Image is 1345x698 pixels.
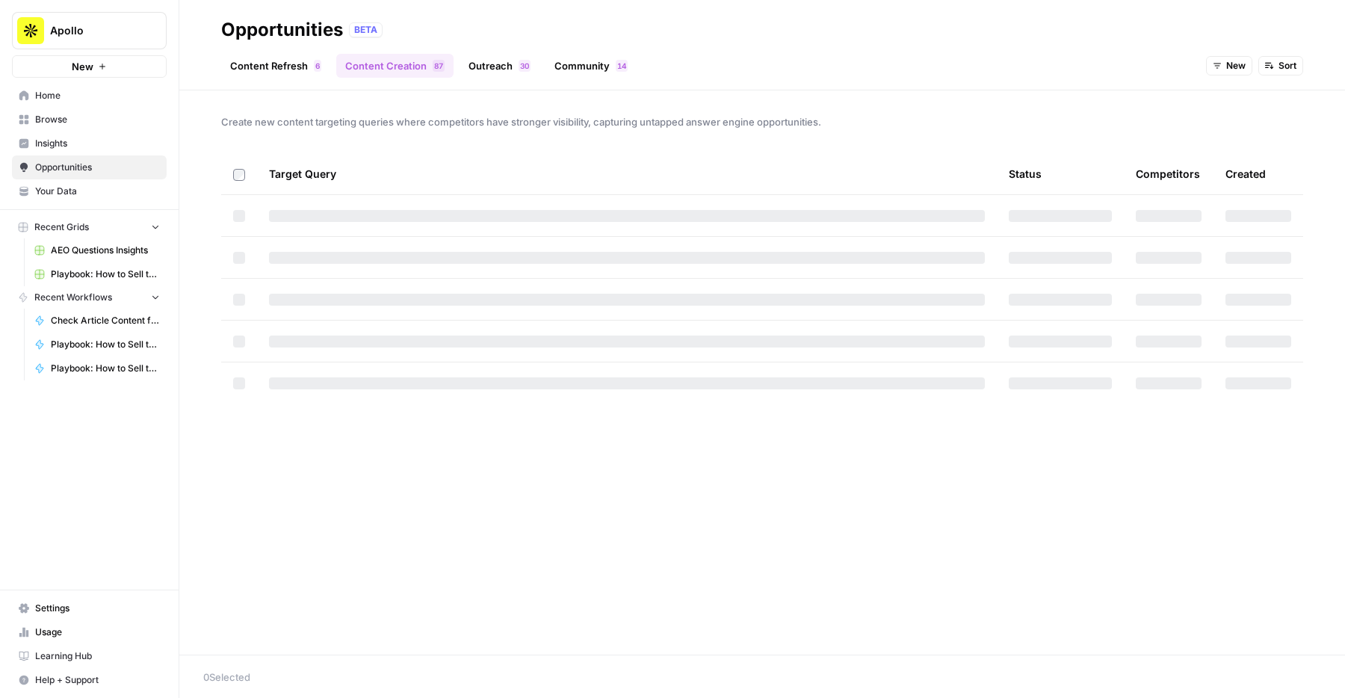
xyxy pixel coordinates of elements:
[336,54,454,78] a: Content Creation87
[1206,56,1252,75] button: New
[12,108,167,132] a: Browse
[17,17,44,44] img: Apollo Logo
[12,155,167,179] a: Opportunities
[12,179,167,203] a: Your Data
[50,23,140,38] span: Apollo
[28,333,167,356] a: Playbook: How to Sell to "X" Roles
[28,262,167,286] a: Playbook: How to Sell to "X" Leads Grid
[349,22,383,37] div: BETA
[28,309,167,333] a: Check Article Content for Refresh
[314,60,321,72] div: 6
[51,314,160,327] span: Check Article Content for Refresh
[1136,153,1200,194] div: Competitors
[221,18,343,42] div: Opportunities
[434,60,439,72] span: 8
[51,338,160,351] span: Playbook: How to Sell to "X" Roles
[12,216,167,238] button: Recent Grids
[28,356,167,380] a: Playbook: How to Sell to "X" Leads
[12,620,167,644] a: Usage
[439,60,443,72] span: 7
[34,220,89,234] span: Recent Grids
[203,670,1321,685] div: 0 Selected
[35,137,160,150] span: Insights
[12,286,167,309] button: Recent Workflows
[72,59,93,74] span: New
[51,268,160,281] span: Playbook: How to Sell to "X" Leads Grid
[525,60,529,72] span: 0
[28,238,167,262] a: AEO Questions Insights
[35,113,160,126] span: Browse
[221,114,1303,129] span: Create new content targeting queries where competitors have stronger visibility, capturing untapp...
[617,60,622,72] span: 1
[35,673,160,687] span: Help + Support
[520,60,525,72] span: 3
[622,60,626,72] span: 4
[460,54,539,78] a: Outreach30
[34,291,112,304] span: Recent Workflows
[12,55,167,78] button: New
[1225,153,1266,194] div: Created
[51,362,160,375] span: Playbook: How to Sell to "X" Leads
[269,153,985,194] div: Target Query
[12,644,167,668] a: Learning Hub
[1278,59,1296,72] span: Sort
[35,649,160,663] span: Learning Hub
[35,626,160,639] span: Usage
[315,60,320,72] span: 6
[1009,153,1042,194] div: Status
[12,84,167,108] a: Home
[12,132,167,155] a: Insights
[35,161,160,174] span: Opportunities
[35,602,160,615] span: Settings
[545,54,637,78] a: Community14
[519,60,531,72] div: 30
[433,60,445,72] div: 87
[35,89,160,102] span: Home
[1258,56,1303,75] button: Sort
[1226,59,1246,72] span: New
[51,244,160,257] span: AEO Questions Insights
[35,185,160,198] span: Your Data
[221,54,330,78] a: Content Refresh6
[12,12,167,49] button: Workspace: Apollo
[12,668,167,692] button: Help + Support
[616,60,628,72] div: 14
[12,596,167,620] a: Settings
